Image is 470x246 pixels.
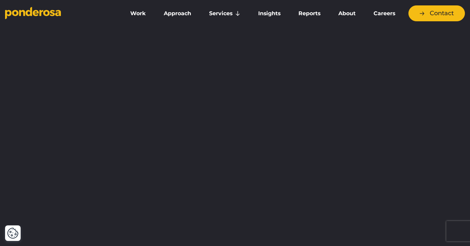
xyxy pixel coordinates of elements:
[291,6,328,21] a: Reports
[201,6,248,21] a: Services
[7,227,19,239] img: Revisit consent button
[7,227,19,239] button: Cookie Settings
[5,7,112,20] a: Go to homepage
[156,6,199,21] a: Approach
[122,6,153,21] a: Work
[251,6,288,21] a: Insights
[366,6,403,21] a: Careers
[408,5,465,21] a: Contact
[331,6,363,21] a: About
